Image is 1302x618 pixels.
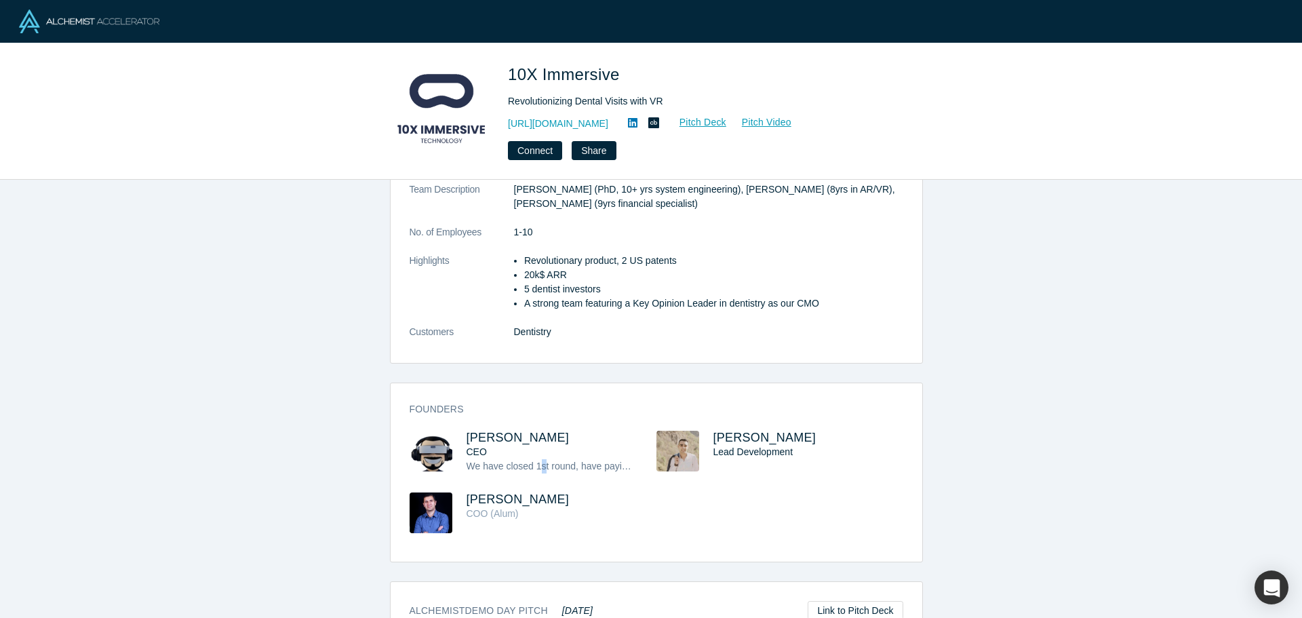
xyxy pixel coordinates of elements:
[467,493,570,506] a: [PERSON_NAME]
[713,431,816,444] a: [PERSON_NAME]
[467,446,487,457] span: CEO
[410,402,884,417] h3: Founders
[410,604,593,618] h3: Alchemist Demo Day Pitch
[394,62,489,157] img: 10X Immersive's Logo
[727,115,792,130] a: Pitch Video
[410,431,452,471] img: Davit Zargaryan's Profile Image
[562,605,593,616] em: [DATE]
[524,268,903,282] li: 20k$ ARR
[508,117,608,131] a: [URL][DOMAIN_NAME]
[410,254,514,325] dt: Highlights
[508,94,888,109] div: Revolutionizing Dental Visits with VR
[410,493,452,533] img: Petros Hergnyan's Profile Image
[508,65,625,83] span: 10X Immersive
[514,325,903,339] dd: Dentistry
[410,225,514,254] dt: No. of Employees
[467,431,570,444] a: [PERSON_NAME]
[656,431,699,471] img: Ashot Danielyan's Profile Image
[19,9,159,33] img: Alchemist Logo
[524,282,903,296] li: 5 dentist investors
[665,115,727,130] a: Pitch Deck
[410,182,514,225] dt: Team Description
[572,141,616,160] button: Share
[508,141,562,160] button: Connect
[514,182,903,211] p: [PERSON_NAME] (PhD, 10+ yrs system engineering), [PERSON_NAME] (8yrs in AR/VR), [PERSON_NAME] (9y...
[514,225,903,239] dd: 1-10
[410,325,514,353] dt: Customers
[524,254,903,268] li: Revolutionary product, 2 US patents
[467,508,519,519] span: COO (Alum)
[524,296,903,311] li: A strong team featuring a Key Opinion Leader in dentistry as our CMO
[713,446,793,457] span: Lead Development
